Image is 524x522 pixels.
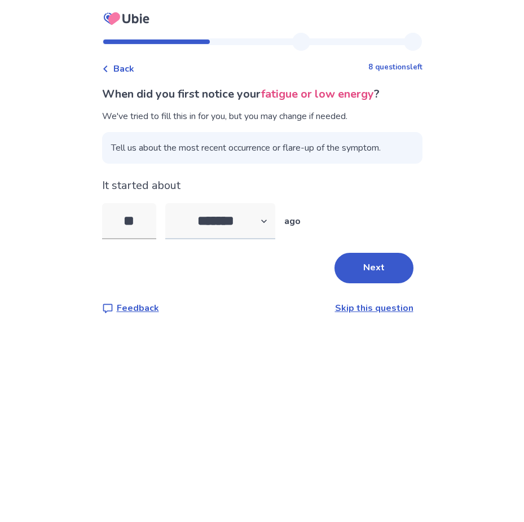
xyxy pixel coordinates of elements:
p: When did you first notice your ? [102,86,422,103]
span: fatigue or low energy [261,86,374,102]
span: Back [113,62,134,76]
p: Feedback [117,301,159,315]
div: We've tried to fill this in for you, but you may change if needed. [102,109,422,164]
button: Next [334,253,413,283]
a: Feedback [102,301,159,315]
p: ago [284,214,301,228]
p: 8 questions left [368,62,422,73]
a: Skip this question [335,302,413,314]
span: Tell us about the most recent occurrence or flare-up of the symptom. [102,132,422,164]
p: It started about [102,177,422,194]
